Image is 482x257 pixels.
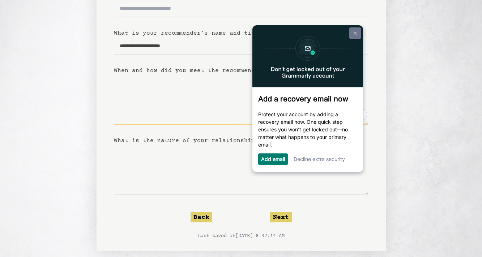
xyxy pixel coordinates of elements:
img: 306x160%20%282%29.png [4,4,115,62]
button: Back [191,212,212,222]
a: Decline extra security [45,131,97,137]
a: Add email [13,131,37,137]
p: Last saved at [DATE] 8:47:14 AM [114,232,368,240]
button: Next [270,212,292,222]
h3: Add a recovery email now [10,69,109,78]
img: close_x_white.png [105,6,108,10]
label: What is the nature of your relationship? [114,138,266,144]
label: What is your recommender’s name and title? [114,30,273,36]
p: Protect your account by adding a recovery email now. One quick step ensures you won’t get locked ... [10,85,109,123]
label: When and how did you meet the recommender: [114,67,273,74]
textarea: To enrich screen reader interactions, please activate Accessibility in Grammarly extension settings [114,75,368,125]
